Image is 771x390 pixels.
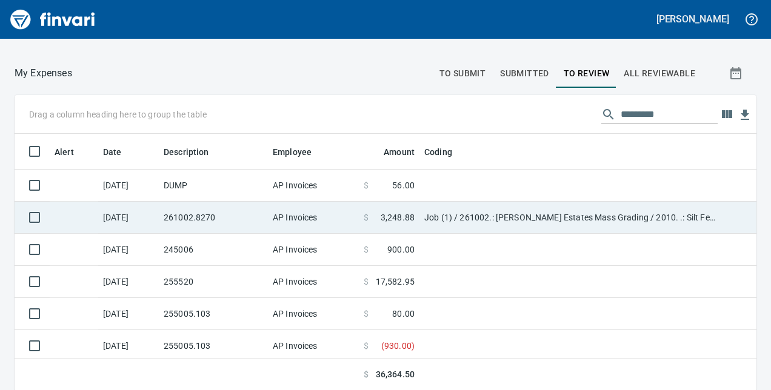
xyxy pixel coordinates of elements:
[364,308,369,320] span: $
[268,202,359,234] td: AP Invoices
[268,266,359,298] td: AP Invoices
[419,202,723,234] td: Job (1) / 261002.: [PERSON_NAME] Estates Mass Grading / 2010. .: Silt Fence / 5: Other
[98,170,159,202] td: [DATE]
[159,330,268,362] td: 255005.103
[273,145,327,159] span: Employee
[424,145,452,159] span: Coding
[103,145,138,159] span: Date
[98,298,159,330] td: [DATE]
[98,266,159,298] td: [DATE]
[55,145,90,159] span: Alert
[364,243,369,256] span: $
[364,368,369,380] span: $
[439,66,486,81] span: To Submit
[564,66,610,81] span: To Review
[387,243,415,256] span: 900.00
[718,59,756,88] button: Show transactions within a particular date range
[376,276,415,288] span: 17,582.95
[159,266,268,298] td: 255520
[718,105,736,124] button: Choose columns to display
[98,330,159,362] td: [DATE]
[273,145,312,159] span: Employee
[384,145,415,159] span: Amount
[656,13,729,25] h5: [PERSON_NAME]
[103,145,122,159] span: Date
[29,108,207,121] p: Drag a column heading here to group the table
[15,66,72,81] p: My Expenses
[55,145,74,159] span: Alert
[98,234,159,266] td: [DATE]
[268,298,359,330] td: AP Invoices
[159,202,268,234] td: 261002.8270
[164,145,209,159] span: Description
[268,170,359,202] td: AP Invoices
[392,308,415,320] span: 80.00
[159,298,268,330] td: 255005.103
[368,145,415,159] span: Amount
[381,211,415,223] span: 3,248.88
[15,66,72,81] nav: breadcrumb
[624,66,695,81] span: All Reviewable
[268,234,359,266] td: AP Invoices
[736,106,754,124] button: Download table
[424,145,468,159] span: Coding
[159,170,268,202] td: DUMP
[159,234,268,266] td: 245006
[364,276,369,288] span: $
[7,5,98,34] img: Finvari
[268,330,359,362] td: AP Invoices
[381,340,415,352] span: ( 930.00 )
[392,179,415,191] span: 56.00
[364,340,369,352] span: $
[653,10,732,28] button: [PERSON_NAME]
[364,211,369,223] span: $
[364,179,369,191] span: $
[500,66,549,81] span: Submitted
[98,202,159,234] td: [DATE]
[376,368,415,380] span: 36,364.50
[164,145,225,159] span: Description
